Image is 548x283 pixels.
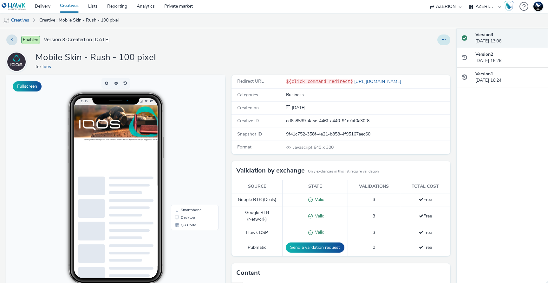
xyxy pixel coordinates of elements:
[237,92,258,98] span: Categories
[232,180,283,193] th: Source
[313,213,324,219] span: Valid
[475,71,493,77] strong: Version 1
[400,180,450,193] th: Total cost
[6,59,29,65] a: Iqos
[166,146,211,154] li: QR Code
[504,1,516,11] a: Hawk Academy
[44,36,110,43] span: Version 3 - Created on [DATE]
[236,268,260,278] h3: Content
[232,206,283,226] td: Google RTB (Network)
[7,53,26,71] img: Iqos
[3,17,10,24] img: mobile
[237,144,251,150] span: Format
[419,244,432,250] span: Free
[348,180,400,193] th: Validations
[286,79,353,84] code: ${click_command_redirect}
[373,244,375,250] span: 0
[475,32,543,45] div: [DATE] 13:06
[286,242,344,253] button: Send a validation request
[2,3,26,10] img: undefined Logo
[236,166,305,175] h3: Validation by exchange
[237,105,259,111] span: Created on
[232,226,283,239] td: Hawk DSP
[13,81,42,91] button: Fullscreen
[419,213,432,219] span: Free
[237,118,259,124] span: Creative ID
[174,133,195,137] span: Smartphone
[475,71,543,84] div: [DATE] 16:24
[373,230,375,236] span: 3
[21,36,40,44] span: Enabled
[475,51,493,57] strong: Version 2
[283,180,348,193] th: State
[36,52,156,64] h1: Mobile Skin - Rush - 100 pixel
[36,64,42,70] span: for
[313,229,324,235] span: Valid
[36,13,122,28] a: Creative : Mobile Skin - Rush - 100 pixel
[292,144,334,150] span: 640 x 300
[313,197,324,203] span: Valid
[286,131,450,137] div: 9f41c752-358f-4e21-b858-4f95167aec60
[174,148,190,152] span: QR Code
[232,239,283,256] td: Pubmatic
[290,105,305,111] div: Creation 12 September 2025, 16:24
[75,24,82,28] span: 15:15
[475,51,543,64] div: [DATE] 16:28
[293,144,314,150] span: Javascript
[237,78,264,84] span: Redirect URL
[308,169,379,174] small: Only exchanges in this list require validation
[504,1,514,11] img: Hawk Academy
[286,92,450,98] div: Business
[232,193,283,206] td: Google RTB (Deals)
[373,213,375,219] span: 3
[419,230,432,236] span: Free
[290,105,305,111] span: [DATE]
[286,118,450,124] div: cd6a8539-4a5e-446f-a440-91c7af0a30f8
[174,141,189,144] span: Desktop
[42,64,54,70] a: Iqos
[475,32,493,38] strong: Version 3
[353,79,404,85] a: [URL][DOMAIN_NAME]
[533,2,543,11] img: Support Hawk
[166,131,211,139] li: Smartphone
[237,131,262,137] span: Snapshot ID
[419,197,432,203] span: Free
[373,197,375,203] span: 3
[166,139,211,146] li: Desktop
